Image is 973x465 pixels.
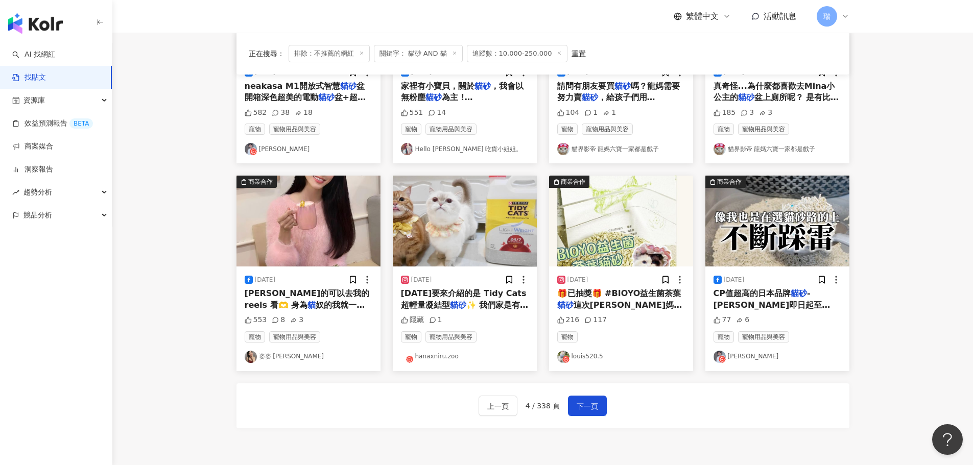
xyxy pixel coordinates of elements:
div: 1 [603,108,616,118]
a: KOL Avatar貓界影帝 龍媽六寶一家都是戲子 [714,143,841,155]
a: KOL AvatarHello [PERSON_NAME] 吃貨小姐姐。 [401,143,529,155]
div: 8 [272,315,285,325]
span: 4 / 338 頁 [526,402,560,410]
mark: 貓砂 [614,81,631,91]
span: 這次[PERSON_NAME]媽媽開箱很特別的茶葉 [557,300,682,321]
img: KOL Avatar [401,143,413,155]
div: 117 [584,315,607,325]
img: KOL Avatar [245,143,257,155]
a: 商案媒合 [12,141,53,152]
div: 38 [272,108,290,118]
mark: 貓砂 [582,92,598,102]
div: 重置 [572,50,586,58]
a: KOL Avatar貓界影帝 龍媽六寶一家都是戲子 [557,143,685,155]
span: 寵物 [245,331,265,342]
div: 商業合作 [717,177,742,187]
span: 下一頁 [577,400,598,412]
span: 盆+超大開口+超大容量不愧是專為大 [245,92,366,113]
span: 趨勢分析 [23,181,52,204]
img: post-image [393,176,537,266]
span: [PERSON_NAME]的可以去我的reels 看🫶 身為 [245,288,370,309]
button: 商業合作 [236,176,381,266]
div: 6 [736,315,749,325]
div: 3 [290,315,303,325]
iframe: Help Scout Beacon - Open [932,424,963,455]
span: 寵物用品與美容 [269,331,320,342]
a: KOL Avatar姿姿 [PERSON_NAME] [245,351,372,363]
span: 寵物 [557,124,578,135]
span: [DATE]要來介紹的是 Tidy Cats 超輕量凝結型 [401,288,527,309]
span: 家裡有小寶貝，關於 [401,81,474,91]
img: KOL Avatar [714,143,726,155]
span: 瑞 [823,11,830,22]
div: 551 [401,108,423,118]
span: 寵物 [714,331,734,342]
div: 582 [245,108,267,118]
mark: 貓砂 [557,300,574,310]
span: 排除：不推薦的網紅 [289,45,370,62]
span: 寵物 [401,124,421,135]
span: 🎁已抽獎🎁 #BIOYO益生菌茶葉 [557,288,681,298]
div: 3 [759,108,772,118]
span: 寵物用品與美容 [582,124,633,135]
img: KOL Avatar [245,351,257,363]
span: neakasa M1開放式智慧 [245,81,340,91]
button: 商業合作 [705,176,849,266]
mark: 貓砂 [450,300,466,310]
div: 18 [295,108,313,118]
a: KOL Avatarhanaxniru.zoo [401,351,529,363]
div: 216 [557,315,580,325]
mark: 貓砂 [425,92,442,102]
span: 寵物用品與美容 [269,124,320,135]
button: 商業合作 [549,176,693,266]
span: 上一頁 [487,400,509,412]
img: post-image [705,176,849,266]
a: KOL Avatarlouis520.5 [557,351,685,363]
div: 商業合作 [248,177,273,187]
span: 寵物 [557,331,578,342]
mark: 貓砂 [791,288,807,298]
div: [DATE] [255,276,276,284]
span: 請問有朋友要買 [557,81,614,91]
div: [DATE] [724,276,745,284]
img: post-image [549,176,693,266]
mark: 貓 [307,300,316,310]
img: KOL Avatar [714,351,726,363]
div: 553 [245,315,267,325]
span: 盆上廁所呢？ 是有比較香嗎？ ~~~~~~~ 再艱難~ 也要努力賣 [714,92,839,125]
span: 寵物 [245,124,265,135]
div: [DATE] [567,276,588,284]
span: 繁體中文 [686,11,719,22]
div: 隱藏 [401,315,424,325]
span: 寵物 [714,124,734,135]
span: 關鍵字： 貓砂 AND 貓 [374,45,463,62]
span: 寵物 [401,331,421,342]
span: 寵物用品與美容 [425,124,477,135]
span: rise [12,189,19,196]
a: 找貼文 [12,72,46,83]
mark: 貓砂 [474,81,491,91]
img: post-image [236,176,381,266]
mark: 貓砂 [340,81,357,91]
img: KOL Avatar [557,351,569,363]
a: KOL Avatar[PERSON_NAME] [245,143,372,155]
span: CP值超高的日本品牌 [714,288,791,298]
mark: 貓砂 [318,92,335,102]
span: 真奇怪...為什麼都喜歡去Mina小公主的 [714,81,835,102]
mark: 貓砂 [738,92,754,102]
span: 正在搜尋 ： [249,50,284,58]
div: 商業合作 [561,177,585,187]
img: KOL Avatar [557,143,569,155]
span: 盆 開箱深色超美的電動 [245,81,365,102]
img: logo [8,13,63,34]
a: searchAI 找網紅 [12,50,55,60]
span: 為主 ! [PERSON_NAME] 姐妹品牌 #Maoch喵趣 超強凝結消臭豆腐砂 是我們家胖妹最近的心頭好，凝結力真的快又強耶👍 除了吸水度超強之外，這也是超棒的無粉塵 [401,92,529,159]
a: 效益預測報告BETA [12,118,93,129]
span: 寵物用品與美容 [425,331,477,342]
div: 1 [584,108,598,118]
div: 77 [714,315,731,325]
span: 活動訊息 [764,11,796,21]
img: KOL Avatar [401,351,413,363]
div: 3 [741,108,754,118]
span: ，給孩子們用 ~~~~~~~ 再艱難~ 也要努力賣 [557,92,683,113]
